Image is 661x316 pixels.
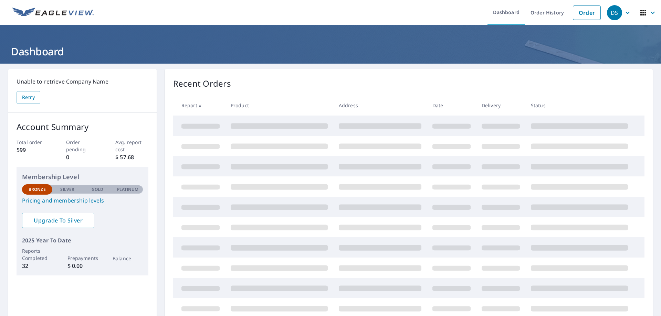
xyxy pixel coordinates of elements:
p: Membership Level [22,172,143,182]
th: Address [333,95,427,116]
h1: Dashboard [8,44,653,58]
span: Retry [22,93,35,102]
a: Pricing and membership levels [22,196,143,205]
th: Date [427,95,476,116]
p: Balance [113,255,143,262]
p: Gold [92,186,103,193]
p: Total order [17,139,50,146]
th: Report # [173,95,225,116]
th: Product [225,95,333,116]
a: Upgrade To Silver [22,213,94,228]
p: 0 [66,153,99,161]
p: Recent Orders [173,77,231,90]
img: EV Logo [12,8,94,18]
p: Order pending [66,139,99,153]
p: Platinum [117,186,139,193]
p: Unable to retrieve Company Name [17,77,148,86]
th: Delivery [476,95,525,116]
p: $ 0.00 [67,262,98,270]
p: Bronze [29,186,46,193]
p: Account Summary [17,121,148,133]
a: Order [573,6,601,20]
p: Avg. report cost [115,139,148,153]
button: Retry [17,91,40,104]
p: $ 57.68 [115,153,148,161]
div: DS [607,5,622,20]
p: 32 [22,262,52,270]
p: Reports Completed [22,247,52,262]
span: Upgrade To Silver [28,217,89,224]
th: Status [525,95,633,116]
p: 2025 Year To Date [22,236,143,244]
p: Prepayments [67,254,98,262]
p: Silver [60,186,75,193]
p: 599 [17,146,50,154]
